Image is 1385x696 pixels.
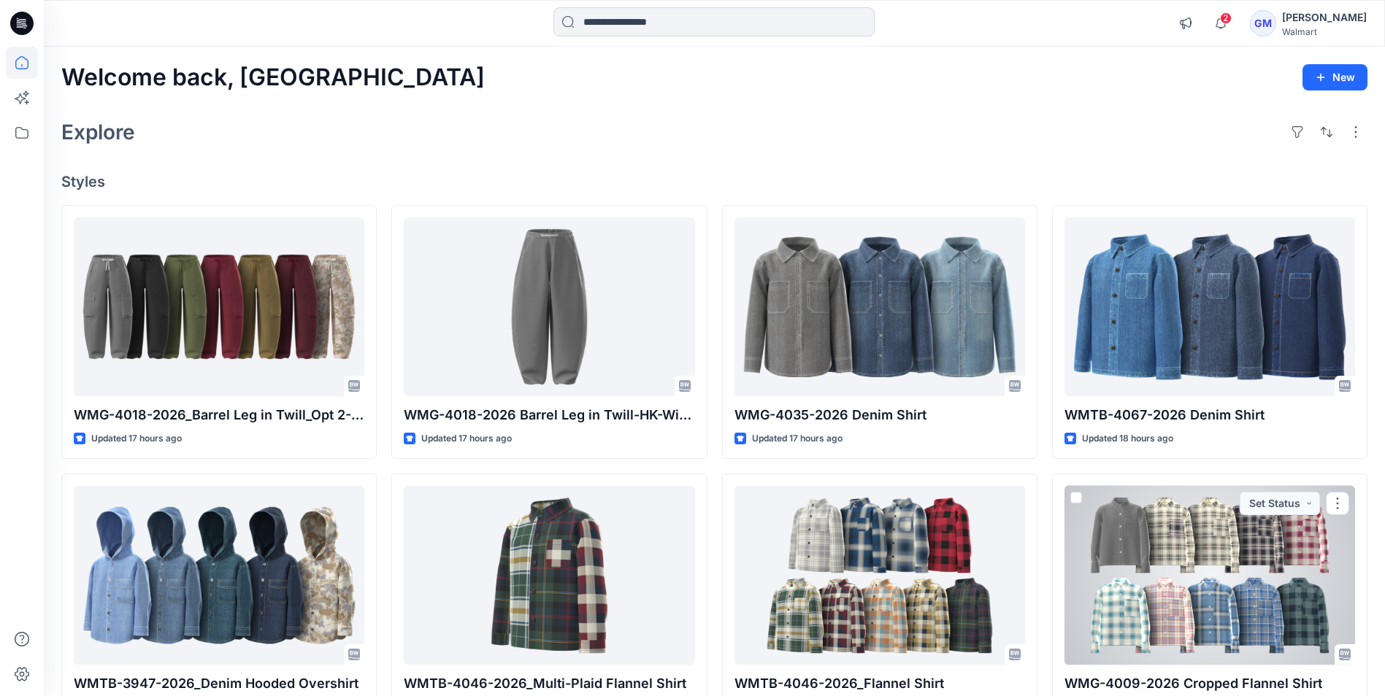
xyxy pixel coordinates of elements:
a: WMG-4035-2026 Denim Shirt [734,217,1025,396]
p: Updated 17 hours ago [91,431,182,446]
p: WMG-4035-2026 Denim Shirt [734,405,1025,425]
p: Updated 17 hours ago [752,431,843,446]
h2: Welcome back, [GEOGRAPHIC_DATA] [61,64,485,91]
h4: Styles [61,173,1367,190]
a: WMG-4009-2026 Cropped Flannel Shirt [1064,486,1355,665]
a: WMG-4018-2026 Barrel Leg in Twill-HK-With SS [404,217,694,396]
h2: Explore [61,120,135,144]
p: WMTB-4046-2026_Flannel Shirt [734,673,1025,694]
p: Updated 17 hours ago [421,431,512,446]
a: WMTB-4067-2026 Denim Shirt [1064,217,1355,396]
div: GM [1250,10,1276,36]
p: WMTB-4046-2026_Multi-Plaid Flannel Shirt [404,673,694,694]
p: WMG-4009-2026 Cropped Flannel Shirt [1064,673,1355,694]
p: WMG-4018-2026 Barrel Leg in Twill-HK-With SS [404,405,694,425]
span: 2 [1220,12,1232,24]
a: WMG-4018-2026_Barrel Leg in Twill_Opt 2-HK Version-Styling [74,217,364,396]
p: WMTB-3947-2026_Denim Hooded Overshirt [74,673,364,694]
div: Walmart [1282,26,1367,37]
a: WMTB-4046-2026_Flannel Shirt [734,486,1025,665]
p: WMTB-4067-2026 Denim Shirt [1064,405,1355,425]
a: WMTB-3947-2026_Denim Hooded Overshirt [74,486,364,665]
a: WMTB-4046-2026_Multi-Plaid Flannel Shirt [404,486,694,665]
div: [PERSON_NAME] [1282,9,1367,26]
p: Updated 18 hours ago [1082,431,1173,446]
button: New [1302,64,1367,90]
p: WMG-4018-2026_Barrel Leg in Twill_Opt 2-HK Version-Styling [74,405,364,425]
